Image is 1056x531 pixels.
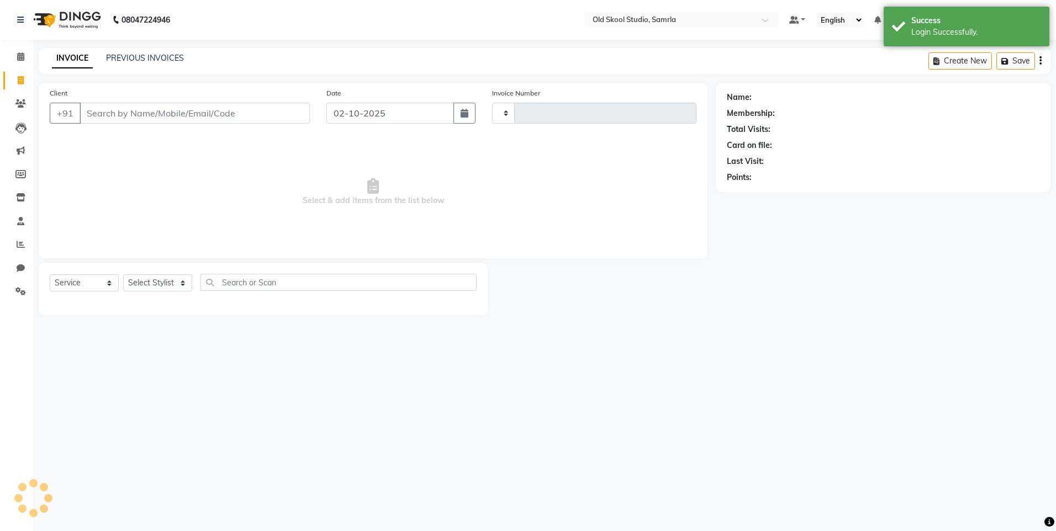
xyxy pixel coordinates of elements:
div: Login Successfully. [911,26,1041,38]
button: Create New [928,52,992,70]
input: Search or Scan [200,274,477,291]
span: Select & add items from the list below [50,137,696,247]
div: Card on file: [727,140,772,151]
label: Date [326,88,341,98]
label: Client [50,88,67,98]
a: PREVIOUS INVOICES [106,53,184,63]
label: Invoice Number [492,88,540,98]
a: INVOICE [52,49,93,68]
div: Last Visit: [727,156,764,167]
b: 08047224946 [122,4,170,35]
input: Search by Name/Mobile/Email/Code [80,103,310,124]
div: Name: [727,92,752,103]
div: Membership: [727,108,775,119]
button: Save [996,52,1035,70]
button: +91 [50,103,81,124]
div: Total Visits: [727,124,770,135]
img: logo [28,4,104,35]
div: Points: [727,172,752,183]
div: Success [911,15,1041,26]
